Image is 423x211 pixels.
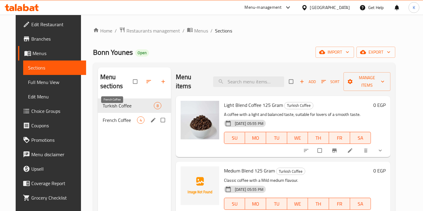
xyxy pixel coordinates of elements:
span: [DATE] 05:55 PM [232,121,266,126]
li: / [182,27,185,34]
button: TH [308,132,329,144]
span: [DATE] 05:55 PM [232,187,266,192]
button: Branch-specific-item [328,144,342,157]
button: edit [149,116,158,124]
div: Turkish Coffee [276,168,305,175]
a: Edit Menu [23,89,86,104]
p: Classic coffee with a Mild medium flavour. [224,177,371,184]
button: SA [350,198,371,210]
div: Turkish Coffee8 [98,98,171,113]
span: export [361,48,390,56]
button: import [316,47,354,58]
div: Menu-management [245,4,282,11]
a: Full Menu View [23,75,86,89]
span: Select section [285,76,298,87]
span: MO [247,134,264,142]
span: Turkish Coffee [276,168,305,175]
a: Menus [18,46,86,61]
button: Add section [157,75,171,88]
span: Open [135,50,149,55]
div: [GEOGRAPHIC_DATA] [310,4,350,11]
button: export [356,47,395,58]
span: Promotions [31,136,82,144]
span: SA [353,134,369,142]
span: WE [290,134,306,142]
span: TH [310,200,327,208]
span: Menus [194,27,208,34]
span: Light Blend Coffee 125 Gram [224,101,283,110]
a: Coverage Report [18,176,86,191]
span: Turkish Coffee [103,102,154,109]
span: Add item [298,77,317,86]
span: Restaurants management [126,27,180,34]
a: Home [93,27,112,34]
span: TU [269,134,285,142]
span: 4 [137,117,144,123]
h6: 0 EGP [373,166,386,175]
span: Select all sections [129,76,142,87]
div: items [154,102,161,109]
button: Add [298,77,317,86]
h2: Menu sections [100,73,133,91]
button: SA [350,132,371,144]
button: MO [245,198,266,210]
button: WE [287,198,308,210]
div: Open [135,49,149,57]
a: Menus [187,27,208,35]
span: Upsell [31,165,82,172]
a: Sections [23,61,86,75]
a: Restaurants management [119,27,180,35]
span: SU [227,134,243,142]
button: Sort [320,77,341,86]
nav: Menu sections [98,96,171,130]
span: SA [353,200,369,208]
span: Sort sections [142,75,157,88]
span: Turkish Coffee [285,102,313,109]
button: MO [245,132,266,144]
button: TU [266,132,287,144]
span: Branches [31,35,82,42]
span: FR [331,200,348,208]
span: MO [247,200,264,208]
li: / [210,27,213,34]
span: Sections [28,64,82,71]
div: French Coffee4edit [98,113,171,127]
span: WE [290,200,306,208]
div: items [137,116,145,124]
button: Manage items [344,72,390,91]
span: Add [300,78,316,85]
p: A coffee with a light and balanced taste, suitable for lovers of a smooth taste. [224,111,371,118]
span: Grocery Checklist [31,194,82,201]
button: TH [308,198,329,210]
button: WE [287,132,308,144]
span: Sort [321,78,340,85]
img: Light Blend Coffee 125 Gram [181,101,219,139]
a: Edit Restaurant [18,17,86,32]
a: Coupons [18,118,86,133]
button: SU [224,198,245,210]
a: Upsell [18,162,86,176]
h2: Menu items [176,73,206,91]
button: show more [374,144,388,157]
span: Bonn Younes [93,45,133,59]
span: TH [310,134,327,142]
span: Coupons [31,122,82,129]
span: 8 [154,103,161,109]
button: delete [359,144,374,157]
span: import [320,48,349,56]
nav: breadcrumb [93,27,396,35]
a: Menu disclaimer [18,147,86,162]
span: Edit Restaurant [31,21,82,28]
span: SU [227,200,243,208]
span: Select to update [314,145,327,156]
span: TU [269,200,285,208]
button: sort-choices [300,144,314,157]
button: TU [266,198,287,210]
button: FR [329,198,350,210]
span: Edit Menu [28,93,82,100]
span: Manage items [348,74,386,89]
span: K [413,4,415,11]
span: Medium Blend 125 Gram [224,166,275,175]
a: Grocery Checklist [18,191,86,205]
